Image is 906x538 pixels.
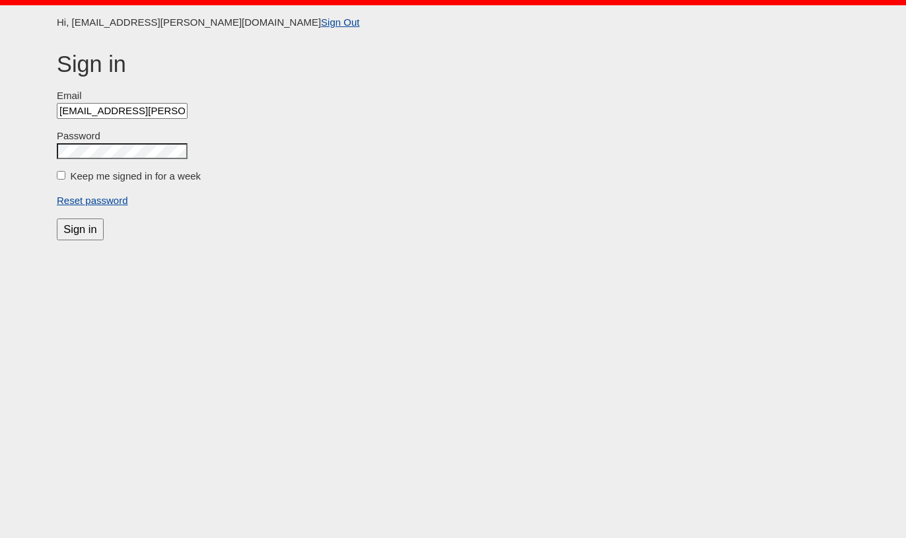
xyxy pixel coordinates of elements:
[57,15,849,30] p: Hi, [EMAIL_ADDRESS][PERSON_NAME][DOMAIN_NAME]
[57,88,849,104] label: Email
[71,170,201,182] label: Keep me signed in for a week
[57,219,104,240] input: Sign in
[57,129,849,144] label: Password
[57,51,849,77] h1: Sign in
[321,17,359,28] a: Sign Out
[57,195,128,206] a: Reset password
